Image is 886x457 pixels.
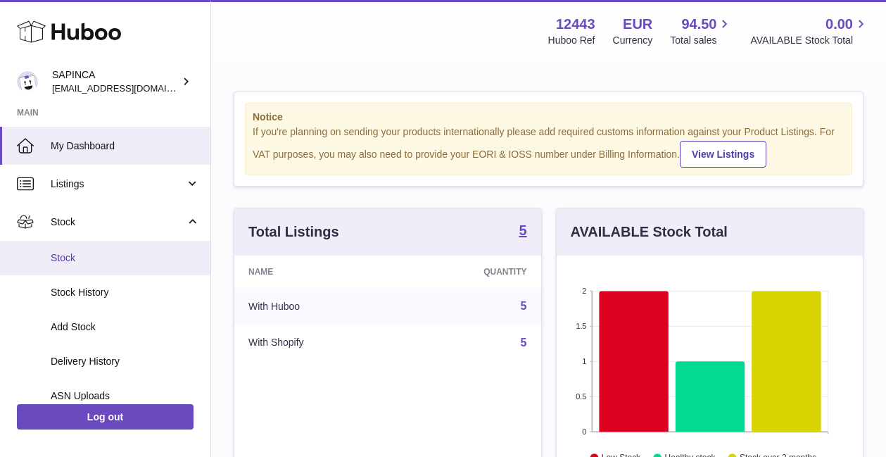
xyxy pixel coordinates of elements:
text: 1 [582,357,586,365]
span: [EMAIL_ADDRESS][DOMAIN_NAME] [52,82,207,94]
strong: 5 [519,223,526,237]
span: 0.00 [825,15,853,34]
span: Stock [51,251,200,265]
div: SAPINCA [52,68,179,95]
a: 5 [519,223,526,240]
th: Name [234,256,400,288]
a: Log out [17,404,194,430]
td: With Huboo [234,288,400,325]
a: View Listings [680,141,766,168]
img: info@sapinca.com [17,71,38,92]
span: My Dashboard [51,139,200,153]
a: 0.00 AVAILABLE Stock Total [750,15,869,47]
th: Quantity [400,256,541,288]
a: 94.50 Total sales [670,15,733,47]
span: Listings [51,177,185,191]
span: 94.50 [681,15,716,34]
text: 1.5 [576,322,586,330]
strong: Notice [253,111,844,124]
text: 0 [582,427,586,436]
text: 0.5 [576,392,586,401]
span: Stock History [51,286,200,299]
span: Add Stock [51,320,200,334]
strong: EUR [623,15,652,34]
a: 5 [521,337,527,349]
a: 5 [521,300,527,312]
span: Total sales [670,34,733,47]
div: Currency [613,34,653,47]
strong: 12443 [556,15,595,34]
span: Stock [51,215,185,229]
h3: AVAILABLE Stock Total [571,223,728,242]
span: AVAILABLE Stock Total [750,34,869,47]
text: 2 [582,287,586,295]
div: Huboo Ref [548,34,595,47]
span: Delivery History [51,355,200,368]
span: ASN Uploads [51,389,200,403]
div: If you're planning on sending your products internationally please add required customs informati... [253,125,844,168]
h3: Total Listings [248,223,339,242]
td: With Shopify [234,325,400,361]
